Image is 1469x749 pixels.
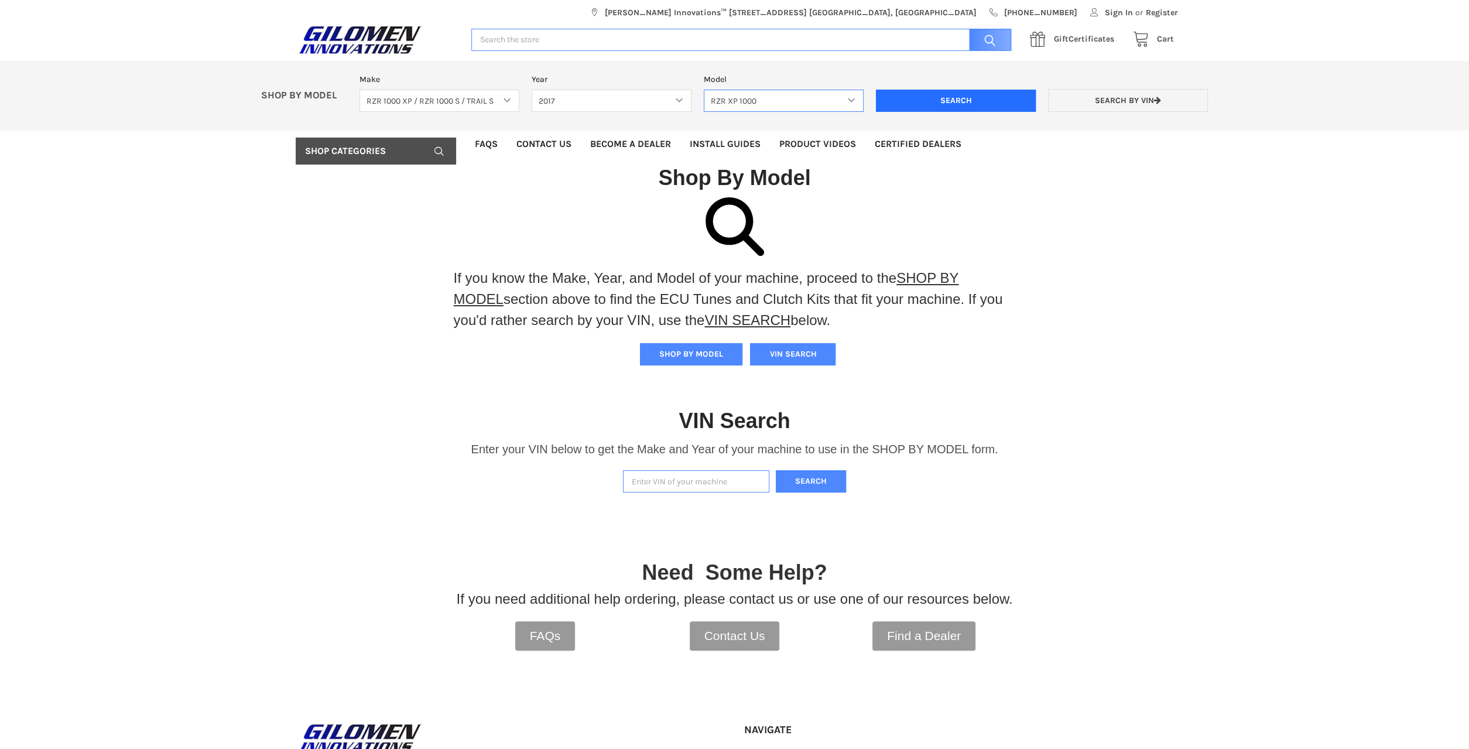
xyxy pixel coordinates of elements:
[296,165,1174,191] h1: Shop By Model
[704,312,790,328] a: VIN SEARCH
[623,470,769,493] input: Enter VIN of your machine
[1004,6,1077,19] span: [PHONE_NUMBER]
[872,621,975,651] a: Find a Dealer
[532,73,691,85] label: Year
[963,29,1011,52] input: Search
[876,90,1036,112] input: Search
[865,131,971,158] a: Certified Dealers
[465,131,507,158] a: FAQs
[581,131,680,158] a: Become a Dealer
[515,621,576,651] a: FAQs
[471,29,1011,52] input: Search the store
[690,621,780,651] a: Contact Us
[776,470,846,493] button: Search
[296,138,456,165] a: Shop Categories
[507,131,581,158] a: Contact Us
[704,73,864,85] label: Model
[296,25,459,54] a: GILOMEN INNOVATIONS
[679,408,790,434] h1: VIN Search
[1105,6,1133,19] span: Sign In
[457,589,1013,610] p: If you need additional help ordering, please contact us or use one of our resources below.
[770,131,865,158] a: Product Videos
[1126,32,1174,47] a: Cart
[255,90,354,102] p: SHOP BY MODEL
[1054,34,1069,44] span: Gift
[1048,89,1208,112] a: Search by VIN
[471,440,998,458] p: Enter your VIN below to get the Make and Year of your machine to use in the SHOP BY MODEL form.
[296,25,424,54] img: GILOMEN INNOVATIONS
[605,6,977,19] span: [PERSON_NAME] Innovations™ [STREET_ADDRESS] [GEOGRAPHIC_DATA], [GEOGRAPHIC_DATA]
[744,723,875,737] h5: Navigate
[359,73,519,85] label: Make
[680,131,770,158] a: Install Guides
[750,343,835,365] button: VIN SEARCH
[1157,34,1174,44] span: Cart
[642,557,827,589] p: Need Some Help?
[454,270,959,307] a: SHOP BY MODEL
[1054,34,1114,44] span: Certificates
[640,343,742,365] button: SHOP BY MODEL
[454,268,1016,331] p: If you know the Make, Year, and Model of your machine, proceed to the section above to find the E...
[1023,32,1126,47] a: GiftCertificates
